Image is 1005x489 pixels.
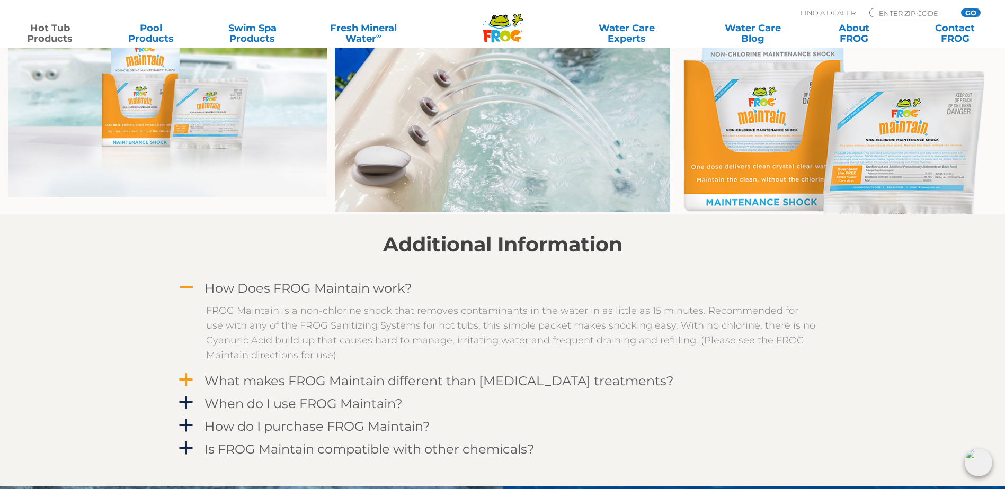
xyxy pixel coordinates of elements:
[178,372,194,388] span: a
[178,440,194,456] span: a
[878,8,949,17] input: Zip Code Form
[314,23,413,44] a: Fresh MineralWater∞
[177,233,829,256] h2: Additional Information
[204,374,674,388] h4: What makes FROG Maintain different than [MEDICAL_DATA] treatments?
[204,396,403,411] h4: When do I use FROG Maintain?
[178,279,194,295] span: A
[563,23,691,44] a: Water CareExperts
[177,278,829,298] a: A How Does FROG Maintain work?
[961,8,980,17] input: GO
[112,23,191,44] a: PoolProducts
[177,371,829,391] a: a What makes FROG Maintain different than [MEDICAL_DATA] treatments?
[206,303,815,363] p: FROG Maintain is a non-chlorine shock that removes contaminants in the water in as little as 15 m...
[801,8,856,17] p: Find A Dealer
[177,394,829,413] a: a When do I use FROG Maintain?
[178,395,194,411] span: a
[965,449,992,476] img: openIcon
[204,419,430,433] h4: How do I purchase FROG Maintain?
[713,23,792,44] a: Water CareBlog
[204,281,412,295] h4: How Does FROG Maintain work?
[915,23,994,44] a: ContactFROG
[814,23,893,44] a: AboutFROG
[177,416,829,436] a: a How do I purchase FROG Maintain?
[178,418,194,433] span: a
[177,439,829,459] a: a Is FROG Maintain compatible with other chemicals?
[213,23,292,44] a: Swim SpaProducts
[204,442,535,456] h4: Is FROG Maintain compatible with other chemicals?
[376,31,381,40] sup: ∞
[11,23,90,44] a: Hot TubProducts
